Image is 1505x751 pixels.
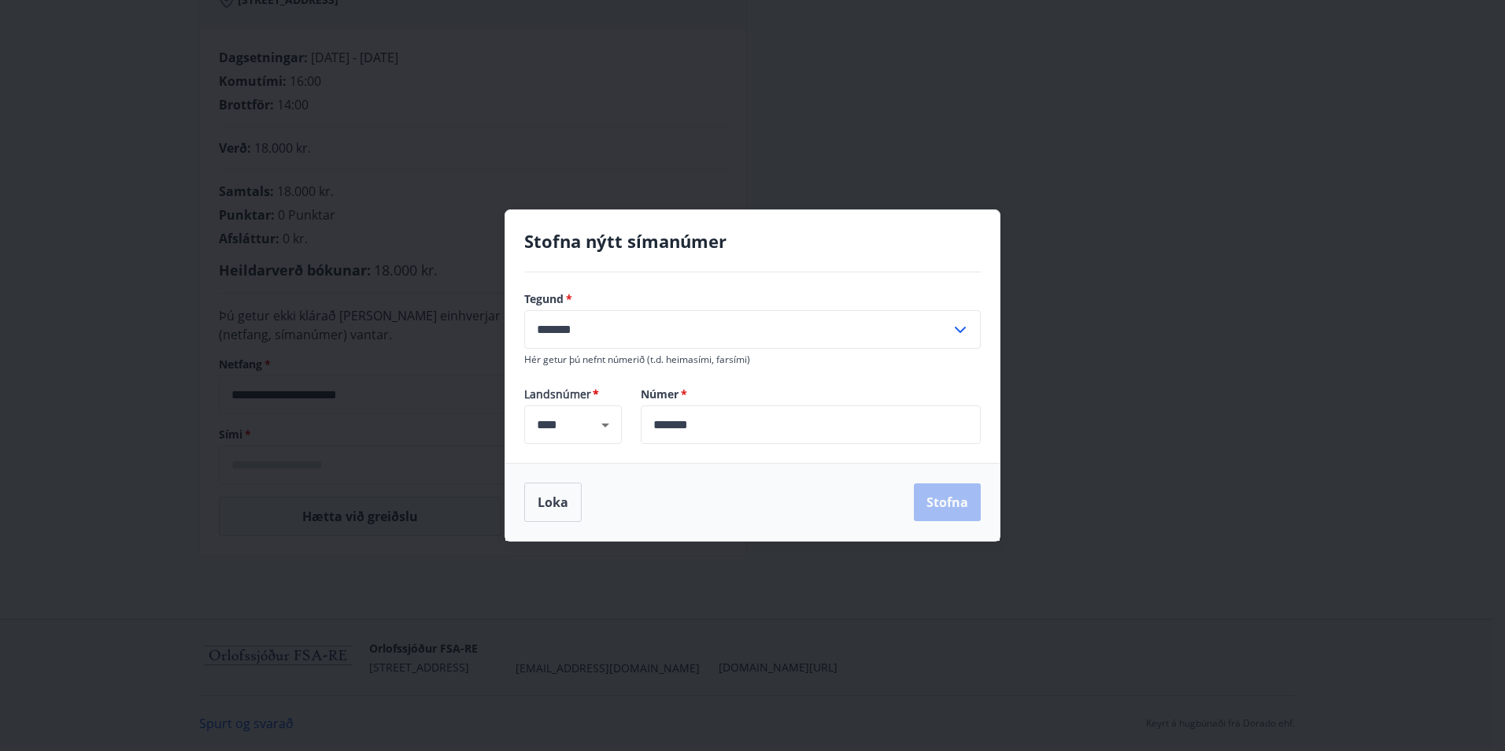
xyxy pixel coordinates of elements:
[524,291,981,307] label: Tegund
[594,414,616,436] button: Open
[524,387,622,402] span: Landsnúmer
[524,229,981,253] h4: Stofna nýtt símanúmer
[524,483,582,522] button: Loka
[641,387,981,402] label: Númer
[524,353,750,366] span: Hér getur þú nefnt númerið (t.d. heimasími, farsími)
[641,405,981,444] div: Númer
